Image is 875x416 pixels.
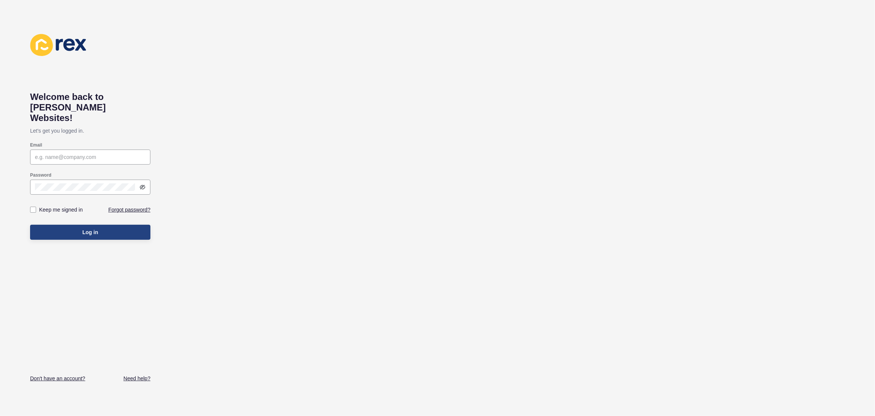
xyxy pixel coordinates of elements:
[30,123,150,138] p: Let's get you logged in.
[108,206,150,213] a: Forgot password?
[30,172,52,178] label: Password
[30,92,150,123] h1: Welcome back to [PERSON_NAME] Websites!
[123,375,150,382] a: Need help?
[82,228,98,236] span: Log in
[35,153,146,161] input: e.g. name@company.com
[30,142,42,148] label: Email
[30,375,85,382] a: Don't have an account?
[30,225,150,240] button: Log in
[39,206,83,213] label: Keep me signed in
